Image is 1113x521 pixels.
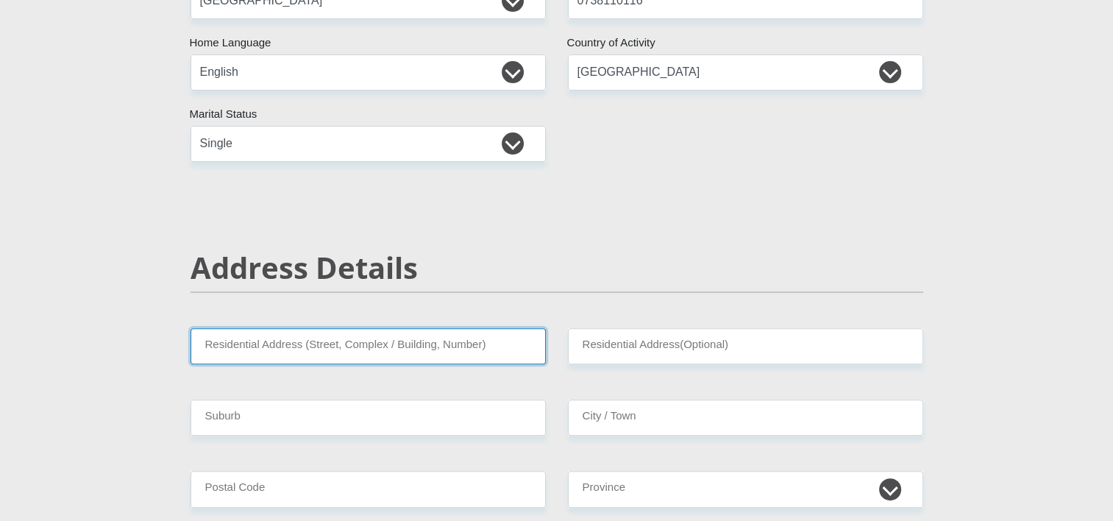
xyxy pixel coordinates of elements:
select: Please Select a Province [568,471,923,507]
h2: Address Details [191,250,923,286]
input: City [568,400,923,436]
input: Postal Code [191,471,546,507]
input: Address line 2 (Optional) [568,328,923,364]
input: Suburb [191,400,546,436]
input: Valid residential address [191,328,546,364]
